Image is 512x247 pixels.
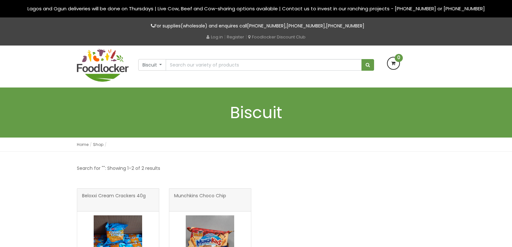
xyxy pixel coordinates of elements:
[166,59,361,71] input: Search our variety of products
[395,54,403,62] span: 0
[287,23,325,29] a: [PHONE_NUMBER]
[77,49,129,82] img: FoodLocker
[93,142,103,147] a: Shop
[247,23,286,29] a: [PHONE_NUMBER]
[77,104,435,121] h1: Biscuit
[227,34,244,40] a: Register
[206,34,223,40] a: Log in
[246,34,247,40] span: |
[248,34,306,40] a: Foodlocker Discount Club
[138,59,166,71] button: Biscuit
[77,142,89,147] a: Home
[77,22,435,30] p: For supplies(wholesale) and enquires call , ,
[82,193,146,206] span: Beloxxi Cream Crackers 40g
[77,165,160,172] p: Search for "": Showing 1–2 of 2 results
[174,193,226,206] span: Munchkins Choco Chip
[326,23,364,29] a: [PHONE_NUMBER]
[224,34,225,40] span: |
[27,5,485,12] span: Lagos and Ogun deliveries will be done on Thursdays | Live Cow, Beef and Cow-sharing options avai...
